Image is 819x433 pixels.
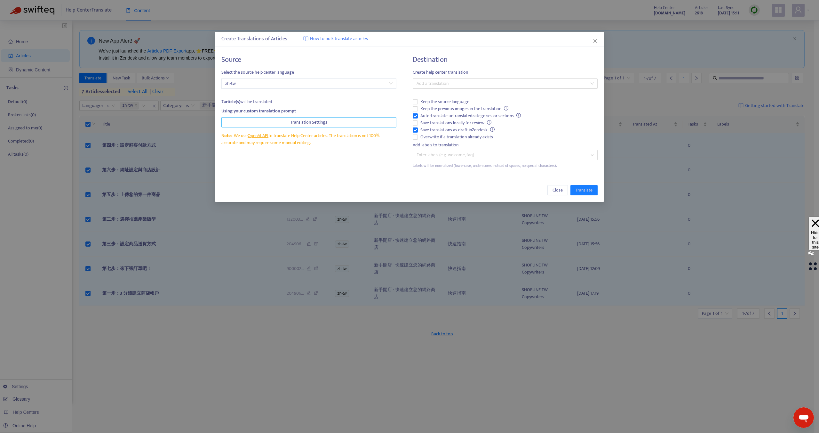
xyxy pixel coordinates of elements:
[418,112,523,119] span: Auto-translate untranslated categories or sections
[413,163,598,169] div: Labels will be normalized (lowercase, underscores instead of spaces, no special characters).
[418,127,497,134] span: Save translations as draft in Zendesk
[221,98,397,105] div: will be translated
[516,113,521,118] span: info-circle
[221,69,397,76] span: Select the source help center language
[570,185,598,195] button: Translate
[303,35,368,43] a: How to bulk translate articles
[592,38,598,44] span: close
[221,35,598,43] div: Create Translations of Articles
[225,79,393,88] span: zh-tw
[413,55,598,64] h4: Destination
[413,69,598,76] span: Create help center translation
[504,106,508,110] span: info-circle
[592,37,599,45] button: Close
[221,108,397,115] div: Using your custom translation prompt
[487,120,491,125] span: info-circle
[221,132,232,139] span: Note:
[221,132,397,146] div: We use to translate Help Center articles. The translation is not 100% accurate and may require so...
[221,98,240,105] strong: 7 article(s)
[553,187,563,194] span: Close
[418,119,494,127] span: Save translations locally for review
[418,98,472,105] span: Keep the source language
[490,127,495,132] span: info-circle
[248,132,268,139] a: OpenAI API
[290,119,327,126] span: Translation Settings
[221,55,397,64] h4: Source
[547,185,568,195] button: Close
[418,134,496,141] span: Overwrite if a translation already exists
[793,407,814,428] iframe: メッセージングウィンドウを開くボタン
[310,35,368,43] span: How to bulk translate articles
[413,142,598,149] div: Add labels to translation
[418,105,511,112] span: Keep the previous images in the translation
[221,117,397,127] button: Translation Settings
[303,36,308,41] img: image-link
